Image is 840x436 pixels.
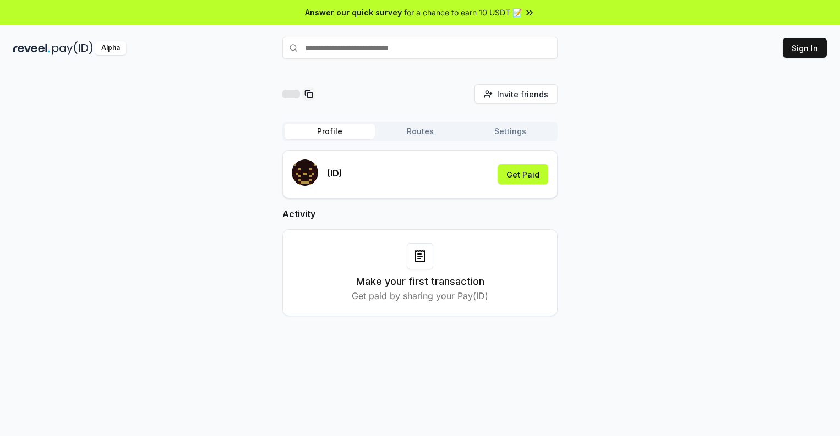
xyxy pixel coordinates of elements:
button: Settings [465,124,555,139]
span: for a chance to earn 10 USDT 📝 [404,7,522,18]
h2: Activity [282,207,558,220]
button: Invite friends [474,84,558,104]
img: reveel_dark [13,41,50,55]
button: Sign In [783,38,827,58]
img: pay_id [52,41,93,55]
h3: Make your first transaction [356,274,484,289]
div: Alpha [95,41,126,55]
span: Invite friends [497,89,548,100]
span: Answer our quick survey [305,7,402,18]
p: (ID) [327,167,342,180]
button: Routes [375,124,465,139]
button: Profile [285,124,375,139]
button: Get Paid [498,164,548,184]
p: Get paid by sharing your Pay(ID) [352,289,488,302]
